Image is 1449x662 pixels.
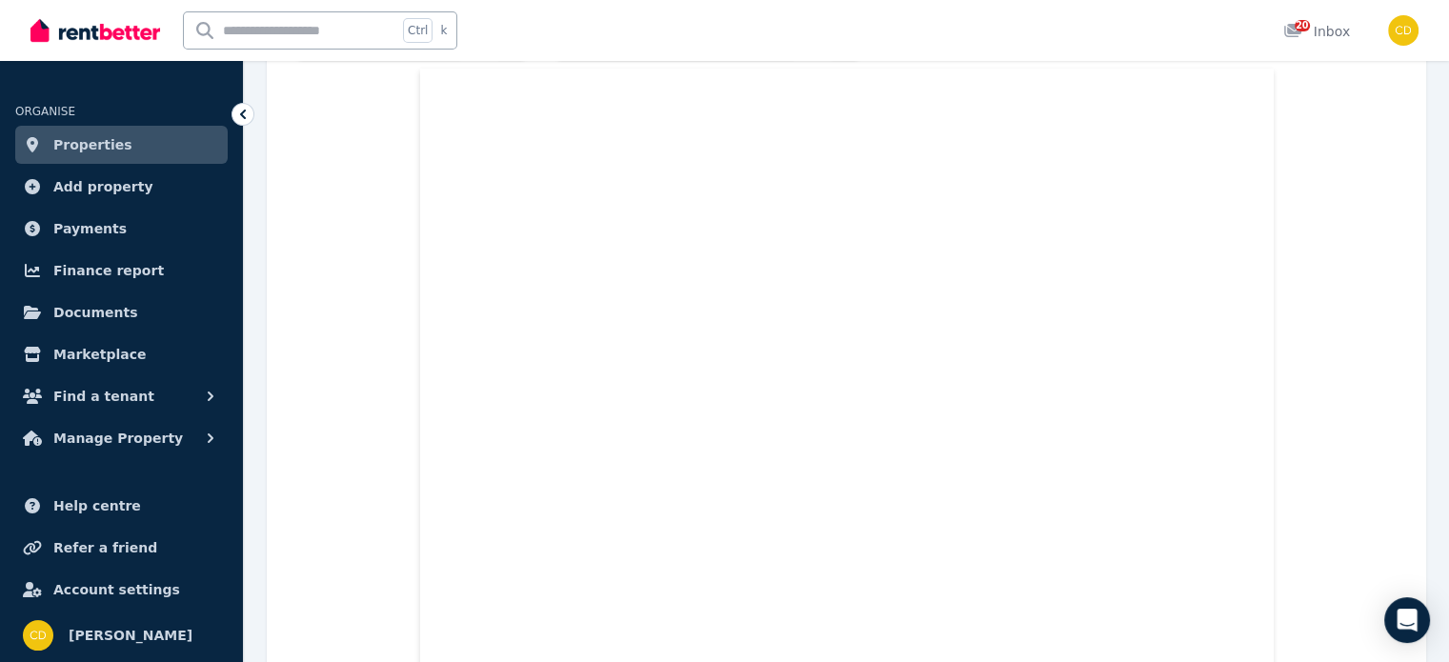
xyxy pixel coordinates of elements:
[53,427,183,450] span: Manage Property
[403,18,433,43] span: Ctrl
[15,251,228,290] a: Finance report
[53,343,146,366] span: Marketplace
[15,529,228,567] a: Refer a friend
[15,571,228,609] a: Account settings
[1283,22,1350,41] div: Inbox
[15,210,228,248] a: Payments
[30,16,160,45] img: RentBetter
[53,494,141,517] span: Help centre
[53,578,180,601] span: Account settings
[15,105,75,118] span: ORGANISE
[1384,597,1430,643] div: Open Intercom Messenger
[15,335,228,373] a: Marketplace
[1295,20,1310,31] span: 20
[69,624,192,647] span: [PERSON_NAME]
[53,301,138,324] span: Documents
[53,175,153,198] span: Add property
[15,377,228,415] button: Find a tenant
[15,419,228,457] button: Manage Property
[53,133,132,156] span: Properties
[53,259,164,282] span: Finance report
[53,385,154,408] span: Find a tenant
[15,126,228,164] a: Properties
[15,293,228,331] a: Documents
[53,217,127,240] span: Payments
[23,620,53,651] img: Chris Dimitropoulos
[440,23,447,38] span: k
[53,536,157,559] span: Refer a friend
[15,487,228,525] a: Help centre
[15,168,228,206] a: Add property
[1388,15,1419,46] img: Chris Dimitropoulos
